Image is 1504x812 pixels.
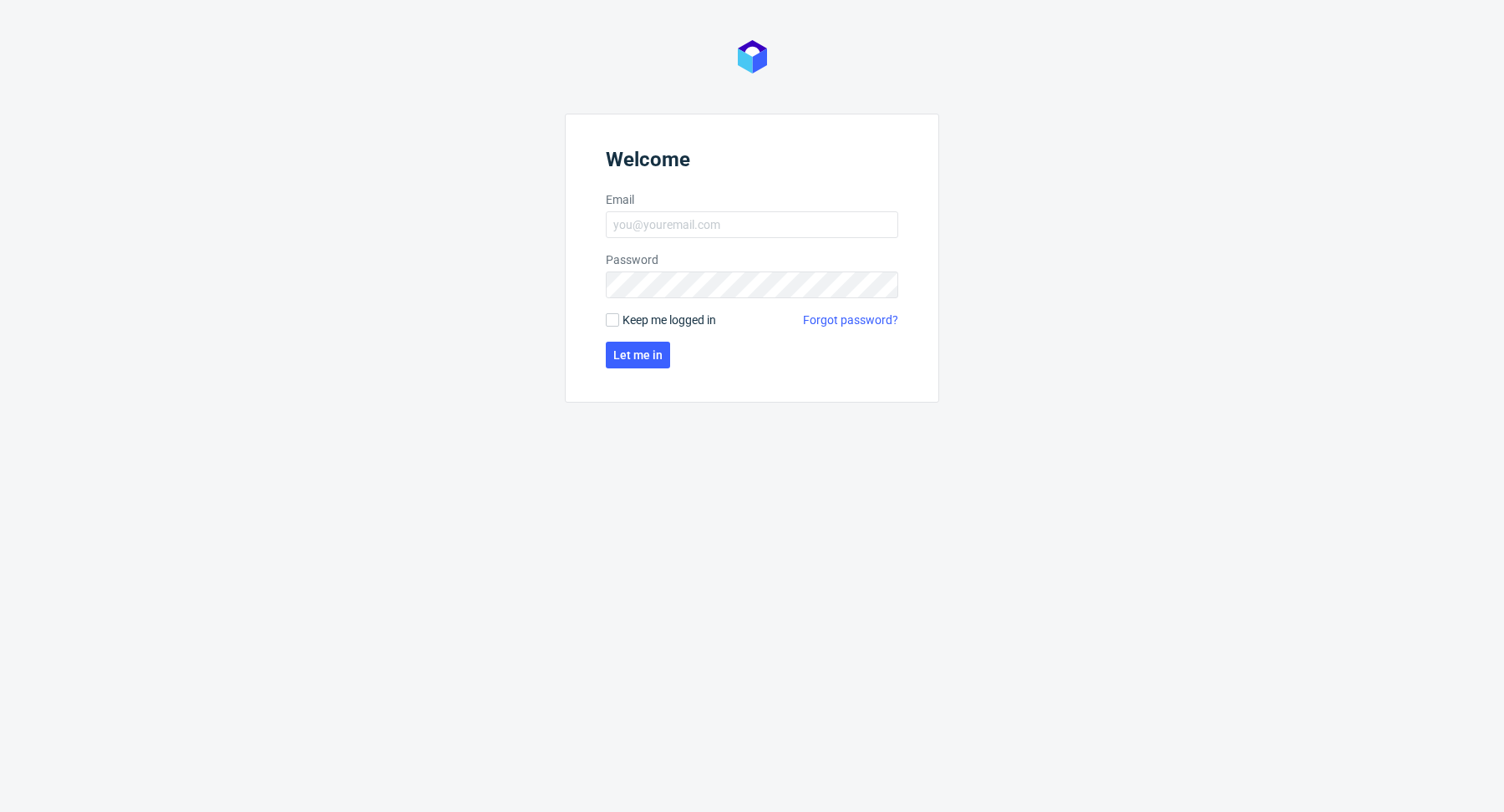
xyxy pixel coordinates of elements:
button: Let me in [606,342,670,368]
a: Forgot password? [803,312,898,328]
span: Let me in [613,349,663,361]
header: Welcome [606,148,898,178]
label: Password [606,251,898,268]
span: Keep me logged in [622,312,716,328]
label: Email [606,191,898,208]
input: you@youremail.com [606,211,898,238]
